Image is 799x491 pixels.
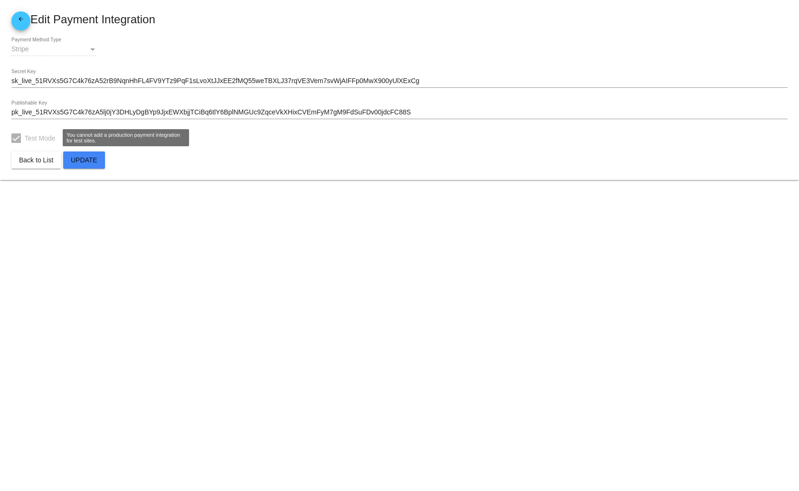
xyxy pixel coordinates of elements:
[11,45,29,53] span: Stripe
[71,156,97,164] span: Update
[11,151,61,169] button: Back to List
[11,11,788,30] mat-card-title: Edit Payment Integration
[63,151,105,169] button: Update
[11,77,788,85] input: Secret Key
[11,46,97,53] mat-select: Payment Method Type
[19,156,53,164] span: Back to List
[25,132,56,144] span: Test Mode
[11,109,788,116] input: Publishable Key
[15,16,27,27] mat-icon: arrow_back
